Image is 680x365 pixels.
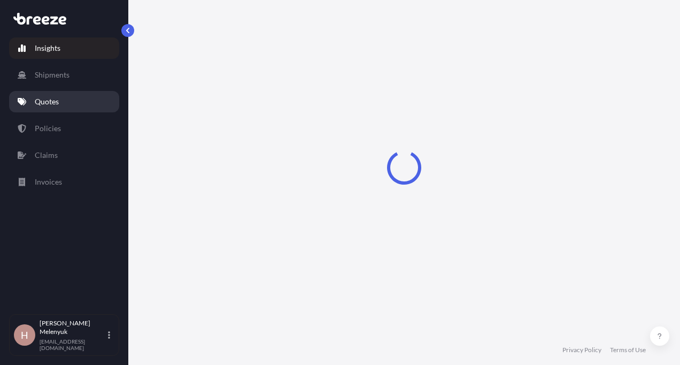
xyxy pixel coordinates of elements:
p: Insights [35,43,60,54]
p: Shipments [35,70,69,80]
p: Quotes [35,96,59,107]
a: Privacy Policy [562,346,601,354]
p: Claims [35,150,58,161]
a: Insights [9,37,119,59]
p: Policies [35,123,61,134]
a: Shipments [9,64,119,86]
a: Terms of Use [610,346,646,354]
span: H [21,330,28,340]
p: [EMAIL_ADDRESS][DOMAIN_NAME] [40,338,106,351]
p: Invoices [35,177,62,187]
a: Invoices [9,171,119,193]
a: Claims [9,145,119,166]
a: Quotes [9,91,119,112]
p: [PERSON_NAME] Melenyuk [40,319,106,336]
a: Policies [9,118,119,139]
